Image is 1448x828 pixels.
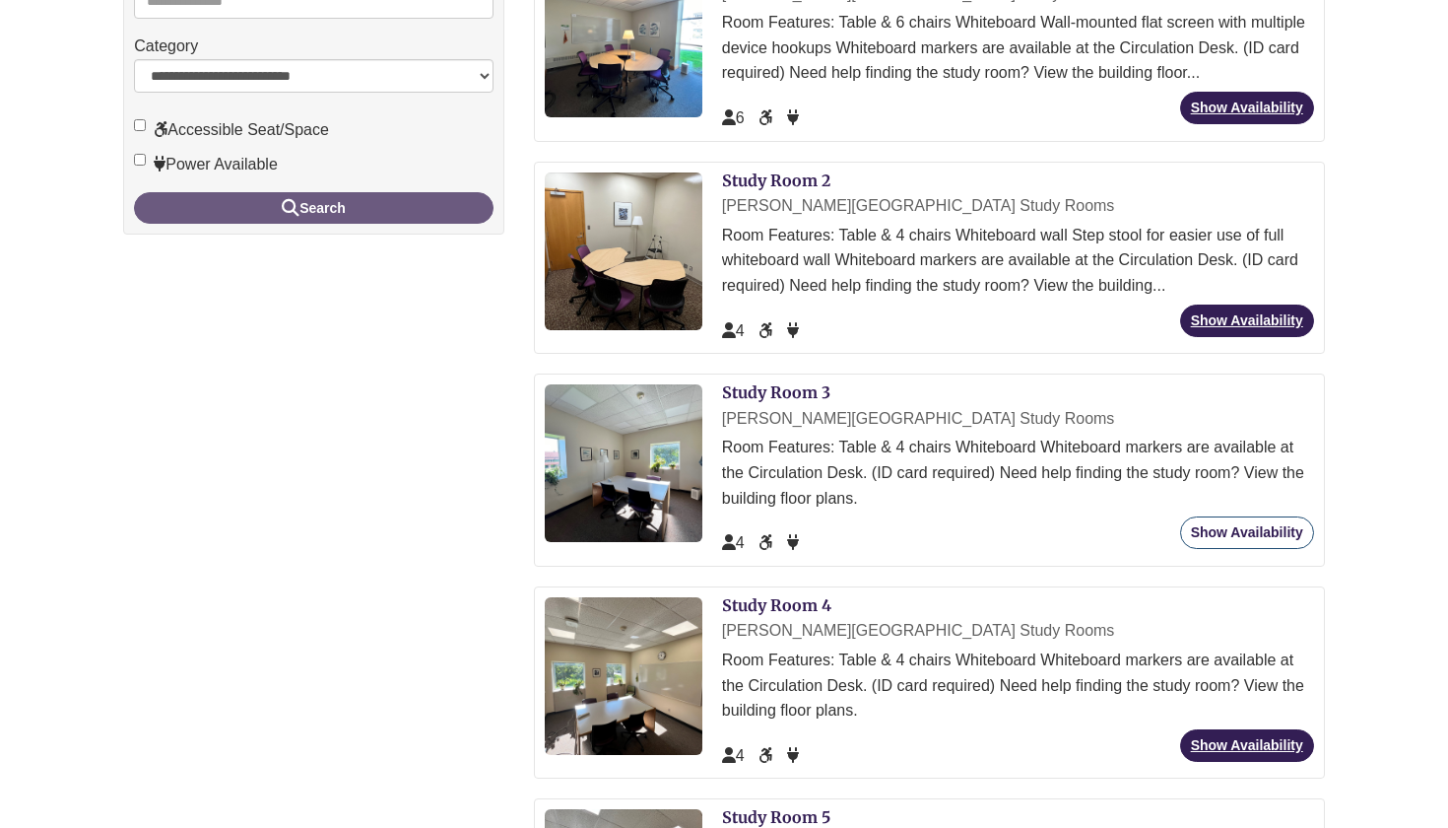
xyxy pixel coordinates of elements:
[722,595,831,615] a: Study Room 4
[1180,305,1314,337] a: Show Availability
[1180,729,1314,762] a: Show Availability
[722,807,830,827] a: Study Room 5
[722,223,1314,299] div: Room Features: Table & 4 chairs Whiteboard wall Step stool for easier use of full whiteboard wall...
[787,747,799,764] span: Power Available
[722,534,745,551] span: The capacity of this space
[722,435,1314,511] div: Room Features: Table & 4 chairs Whiteboard Whiteboard markers are available at the Circulation De...
[545,384,702,542] img: Study Room 3
[758,109,776,126] span: Accessible Seat/Space
[787,534,799,551] span: Power Available
[722,382,830,402] a: Study Room 3
[1180,92,1314,124] a: Show Availability
[722,747,745,764] span: The capacity of this space
[134,34,198,59] label: Category
[722,193,1314,219] div: [PERSON_NAME][GEOGRAPHIC_DATA] Study Rooms
[545,597,702,755] img: Study Room 4
[758,747,776,764] span: Accessible Seat/Space
[722,10,1314,86] div: Room Features: Table & 6 chairs Whiteboard Wall-mounted flat screen with multiple device hookups ...
[722,322,745,339] span: The capacity of this space
[722,109,745,126] span: The capacity of this space
[787,322,799,339] span: Power Available
[722,618,1314,644] div: [PERSON_NAME][GEOGRAPHIC_DATA] Study Rooms
[134,154,146,166] input: Power Available
[134,152,278,177] label: Power Available
[134,192,494,224] button: Search
[758,322,776,339] span: Accessible Seat/Space
[722,171,830,190] a: Study Room 2
[787,109,799,126] span: Power Available
[758,534,776,551] span: Accessible Seat/Space
[722,648,1314,724] div: Room Features: Table & 4 chairs Whiteboard Whiteboard markers are available at the Circulation De...
[1180,517,1314,549] a: Show Availability
[545,172,702,330] img: Study Room 2
[722,406,1314,432] div: [PERSON_NAME][GEOGRAPHIC_DATA] Study Rooms
[134,119,146,131] input: Accessible Seat/Space
[134,117,329,143] label: Accessible Seat/Space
